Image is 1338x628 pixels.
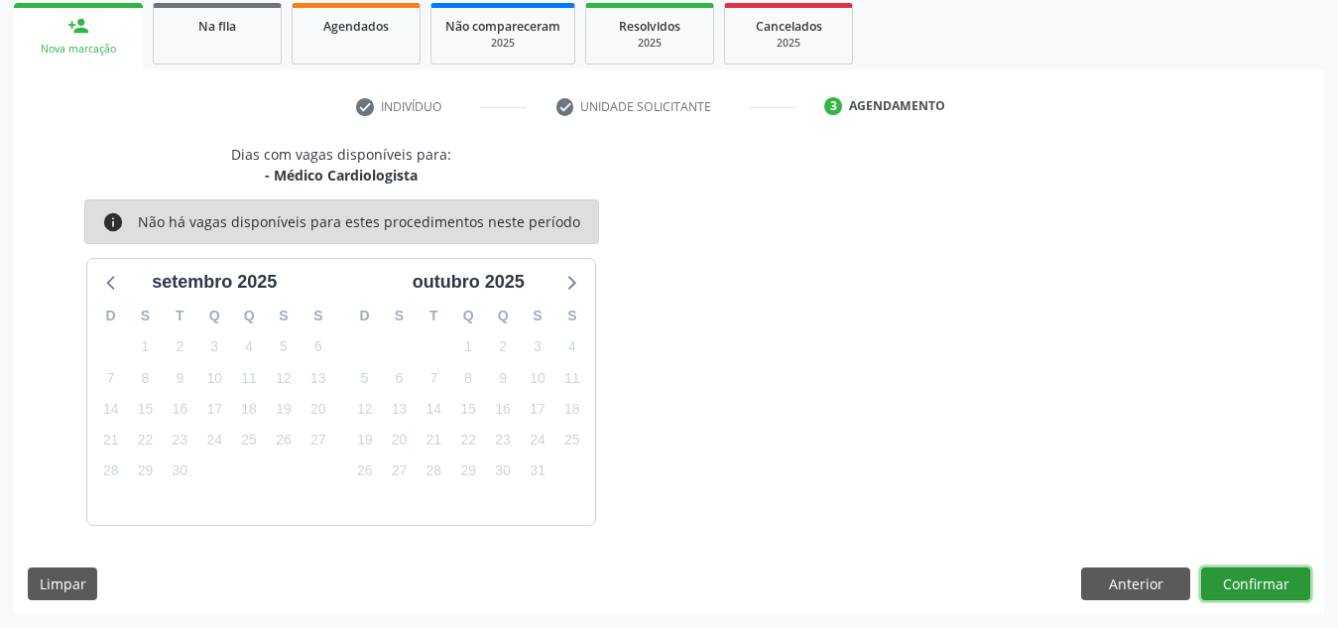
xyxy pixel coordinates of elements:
span: segunda-feira, 8 de setembro de 2025 [132,364,160,392]
div: Q [232,301,267,331]
span: sábado, 6 de setembro de 2025 [304,333,332,361]
div: Q [451,301,486,331]
span: segunda-feira, 1 de setembro de 2025 [132,333,160,361]
span: domingo, 14 de setembro de 2025 [97,395,125,423]
span: segunda-feira, 22 de setembro de 2025 [132,427,160,454]
span: quinta-feira, 4 de setembro de 2025 [235,333,263,361]
span: segunda-feira, 20 de outubro de 2025 [386,427,414,454]
span: domingo, 5 de outubro de 2025 [351,364,379,392]
span: Resolvidos [619,18,680,35]
span: sexta-feira, 31 de outubro de 2025 [524,457,551,485]
span: sábado, 4 de outubro de 2025 [558,333,586,361]
div: T [417,301,451,331]
span: domingo, 12 de outubro de 2025 [351,395,379,423]
div: 2025 [739,36,838,51]
span: sexta-feira, 5 de setembro de 2025 [270,333,298,361]
span: sexta-feira, 12 de setembro de 2025 [270,364,298,392]
span: quarta-feira, 22 de outubro de 2025 [454,427,482,454]
span: quarta-feira, 29 de outubro de 2025 [454,457,482,485]
span: sábado, 11 de outubro de 2025 [558,364,586,392]
span: terça-feira, 28 de outubro de 2025 [420,457,447,485]
div: Q [486,301,521,331]
span: sábado, 25 de outubro de 2025 [558,427,586,454]
span: quinta-feira, 30 de outubro de 2025 [489,457,517,485]
div: Agendamento [849,97,945,115]
span: terça-feira, 21 de outubro de 2025 [420,427,447,454]
div: Q [197,301,232,331]
span: Agendados [323,18,389,35]
div: person_add [67,15,89,37]
div: S [301,301,335,331]
span: terça-feira, 9 de setembro de 2025 [166,364,193,392]
span: segunda-feira, 27 de outubro de 2025 [386,457,414,485]
span: quarta-feira, 8 de outubro de 2025 [454,364,482,392]
div: 3 [824,97,842,115]
span: domingo, 7 de setembro de 2025 [97,364,125,392]
div: - Médico Cardiologista [231,165,451,186]
div: 2025 [445,36,560,51]
div: S [382,301,417,331]
span: sábado, 20 de setembro de 2025 [304,395,332,423]
span: segunda-feira, 6 de outubro de 2025 [386,364,414,392]
span: sexta-feira, 19 de setembro de 2025 [270,395,298,423]
div: S [267,301,302,331]
span: quinta-feira, 16 de outubro de 2025 [489,395,517,423]
div: T [163,301,197,331]
span: sexta-feira, 3 de outubro de 2025 [524,333,551,361]
span: domingo, 19 de outubro de 2025 [351,427,379,454]
span: domingo, 21 de setembro de 2025 [97,427,125,454]
span: Na fila [198,18,236,35]
span: terça-feira, 16 de setembro de 2025 [166,395,193,423]
span: sexta-feira, 24 de outubro de 2025 [524,427,551,454]
span: Cancelados [756,18,822,35]
span: quinta-feira, 9 de outubro de 2025 [489,364,517,392]
span: sábado, 13 de setembro de 2025 [304,364,332,392]
span: terça-feira, 14 de outubro de 2025 [420,395,447,423]
span: sexta-feira, 26 de setembro de 2025 [270,427,298,454]
div: S [128,301,163,331]
span: quarta-feira, 10 de setembro de 2025 [200,364,228,392]
span: sexta-feira, 10 de outubro de 2025 [524,364,551,392]
button: Confirmar [1201,567,1310,601]
span: quarta-feira, 17 de setembro de 2025 [200,395,228,423]
div: S [521,301,555,331]
span: quinta-feira, 18 de setembro de 2025 [235,395,263,423]
span: terça-feira, 30 de setembro de 2025 [166,457,193,485]
span: terça-feira, 2 de setembro de 2025 [166,333,193,361]
span: domingo, 28 de setembro de 2025 [97,457,125,485]
span: terça-feira, 7 de outubro de 2025 [420,364,447,392]
span: segunda-feira, 29 de setembro de 2025 [132,457,160,485]
span: sábado, 18 de outubro de 2025 [558,395,586,423]
div: Nova marcação [28,42,129,57]
span: quarta-feira, 24 de setembro de 2025 [200,427,228,454]
div: S [554,301,589,331]
div: D [93,301,128,331]
div: setembro 2025 [144,269,285,296]
span: quinta-feira, 2 de outubro de 2025 [489,333,517,361]
span: sábado, 27 de setembro de 2025 [304,427,332,454]
span: quinta-feira, 11 de setembro de 2025 [235,364,263,392]
i: info [102,211,124,233]
span: domingo, 26 de outubro de 2025 [351,457,379,485]
div: outubro 2025 [405,269,533,296]
span: quarta-feira, 3 de setembro de 2025 [200,333,228,361]
span: segunda-feira, 15 de setembro de 2025 [132,395,160,423]
span: quinta-feira, 25 de setembro de 2025 [235,427,263,454]
span: quinta-feira, 23 de outubro de 2025 [489,427,517,454]
div: D [347,301,382,331]
div: 2025 [600,36,699,51]
span: segunda-feira, 13 de outubro de 2025 [386,395,414,423]
span: sexta-feira, 17 de outubro de 2025 [524,395,551,423]
span: terça-feira, 23 de setembro de 2025 [166,427,193,454]
div: Não há vagas disponíveis para estes procedimentos neste período [138,211,580,233]
span: quarta-feira, 1 de outubro de 2025 [454,333,482,361]
span: quarta-feira, 15 de outubro de 2025 [454,395,482,423]
div: Dias com vagas disponíveis para: [231,144,451,186]
span: Não compareceram [445,18,560,35]
button: Anterior [1081,567,1190,601]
